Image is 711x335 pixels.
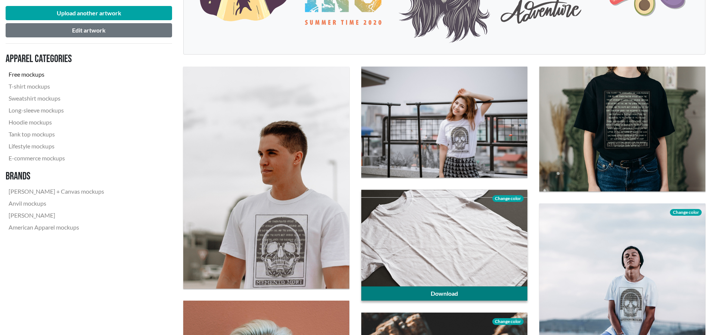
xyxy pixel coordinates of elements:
span: Change color [670,209,701,216]
a: Lifestyle mockups [6,140,107,152]
a: [PERSON_NAME] + Canvas mockups [6,185,107,197]
a: Hoodie mockups [6,116,107,128]
a: T-shirt mockups [6,80,107,92]
a: Download [361,286,527,301]
a: [PERSON_NAME] [6,209,107,221]
a: E-commerce mockups [6,152,107,164]
a: American Apparel mockups [6,221,107,233]
span: Change color [492,318,524,325]
a: Long-sleeve mockups [6,104,107,116]
a: Sweatshirt mockups [6,92,107,104]
h3: Apparel categories [6,53,107,65]
a: Tank top mockups [6,128,107,140]
h3: Brands [6,170,107,183]
a: Free mockups [6,68,107,80]
span: Change color [492,195,524,202]
button: Edit artwork [6,23,172,37]
button: Upload another artwork [6,6,172,20]
a: Anvil mockups [6,197,107,209]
